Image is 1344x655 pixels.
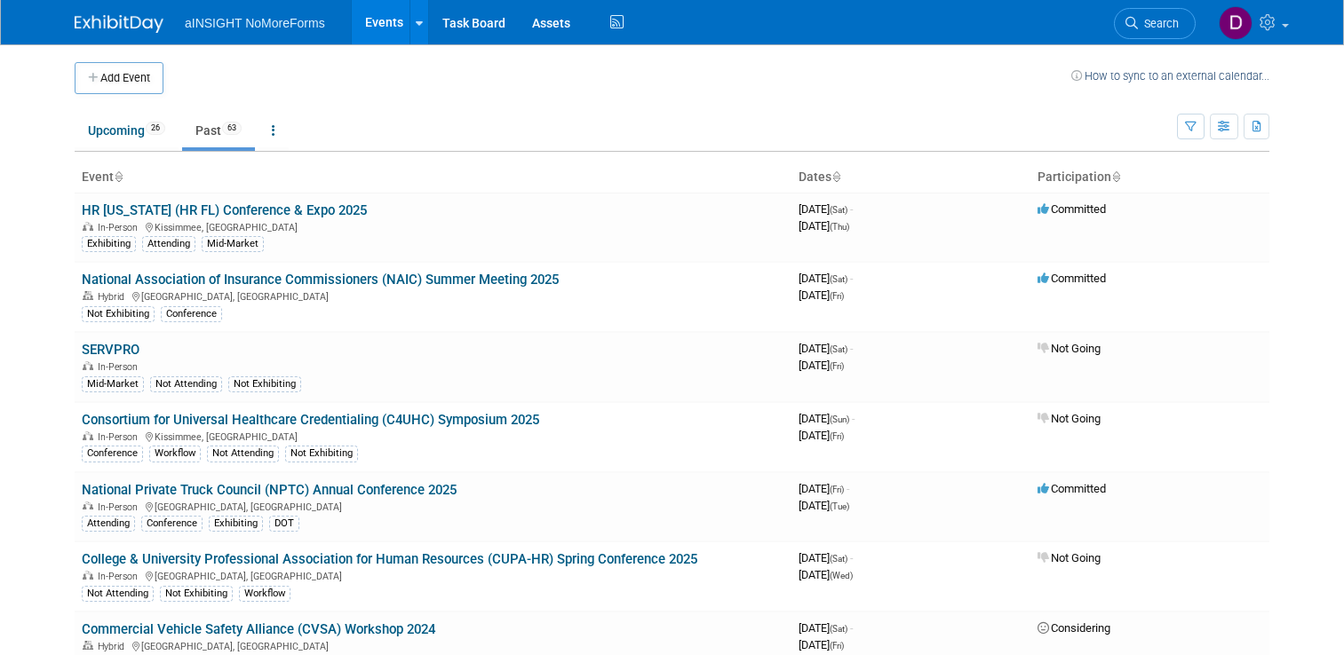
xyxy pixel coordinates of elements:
span: (Fri) [830,485,844,494]
span: Committed [1038,272,1106,285]
a: College & University Professional Association for Human Resources (CUPA-HR) Spring Conference 2025 [82,551,697,567]
span: Committed [1038,202,1106,216]
img: In-Person Event [83,571,93,580]
span: [DATE] [799,272,853,285]
span: Hybrid [98,291,130,303]
span: Hybrid [98,641,130,652]
a: National Association of Insurance Commissioners (NAIC) Summer Meeting 2025 [82,272,559,288]
span: [DATE] [799,482,849,495]
span: (Sun) [830,414,849,424]
span: In-Person [98,501,143,513]
img: Dae Kim [1219,6,1253,40]
div: Attending [82,516,135,532]
span: (Fri) [830,291,844,301]
div: Not Attending [82,586,154,602]
th: Dates [791,162,1030,193]
span: (Wed) [830,571,853,580]
div: Not Attending [150,376,222,392]
img: In-Person Event [83,431,93,440]
a: Sort by Start Date [831,170,840,184]
span: (Fri) [830,641,844,651]
div: Conference [82,446,143,462]
div: Not Exhibiting [228,376,301,392]
span: [DATE] [799,638,844,651]
span: (Sat) [830,205,847,215]
span: Search [1138,17,1179,30]
span: - [850,342,853,355]
span: Not Going [1038,412,1101,425]
span: [DATE] [799,342,853,355]
div: DOT [269,516,299,532]
span: (Sat) [830,554,847,564]
span: [DATE] [799,499,849,512]
span: (Sat) [830,274,847,284]
div: Mid-Market [202,236,264,252]
div: Attending [142,236,195,252]
div: [GEOGRAPHIC_DATA], [GEOGRAPHIC_DATA] [82,499,784,513]
span: [DATE] [799,568,853,581]
img: In-Person Event [83,501,93,510]
div: Workflow [239,586,290,602]
span: [DATE] [799,288,844,302]
span: In-Person [98,361,143,373]
img: Hybrid Event [83,641,93,650]
span: (Sat) [830,344,847,354]
a: Consortium for Universal Healthcare Credentialing (C4UHC) Symposium 2025 [82,412,539,428]
div: Mid-Market [82,376,144,392]
div: Not Exhibiting [160,586,233,602]
img: In-Person Event [83,361,93,370]
a: Upcoming26 [75,114,179,147]
span: - [847,482,849,495]
a: National Private Truck Council (NPTC) Annual Conference 2025 [82,482,457,498]
span: (Fri) [830,361,844,371]
img: In-Person Event [83,222,93,231]
div: Conference [141,516,203,532]
a: Sort by Participation Type [1111,170,1120,184]
span: - [850,272,853,285]
span: (Fri) [830,431,844,441]
span: [DATE] [799,621,853,635]
a: How to sync to an external calendar... [1071,69,1269,83]
span: In-Person [98,571,143,582]
div: Conference [161,306,222,322]
span: In-Person [98,431,143,443]
div: [GEOGRAPHIC_DATA], [GEOGRAPHIC_DATA] [82,568,784,582]
div: Kissimmee, [GEOGRAPHIC_DATA] [82,219,784,233]
span: 26 [146,122,165,135]
button: Add Event [75,62,163,94]
span: [DATE] [799,359,844,372]
span: [DATE] [799,219,849,233]
a: Search [1114,8,1196,39]
div: Exhibiting [209,516,263,532]
span: [DATE] [799,202,853,216]
span: In-Person [98,222,143,233]
span: [DATE] [799,429,844,442]
span: (Sat) [830,624,847,634]
span: - [852,412,855,425]
div: [GEOGRAPHIC_DATA], [GEOGRAPHIC_DATA] [82,638,784,652]
div: Not Attending [207,446,279,462]
a: SERVPRO [82,342,139,358]
div: Not Exhibiting [82,306,155,322]
div: Kissimmee, [GEOGRAPHIC_DATA] [82,429,784,443]
span: Considering [1038,621,1110,635]
span: - [850,551,853,564]
span: (Thu) [830,222,849,232]
img: ExhibitDay [75,15,163,33]
span: Not Going [1038,342,1101,355]
span: 63 [222,122,242,135]
div: Workflow [149,446,201,462]
span: [DATE] [799,551,853,564]
a: Sort by Event Name [114,170,123,184]
a: Commercial Vehicle Safety Alliance (CVSA) Workshop 2024 [82,621,435,637]
span: Not Going [1038,551,1101,564]
div: [GEOGRAPHIC_DATA], [GEOGRAPHIC_DATA] [82,288,784,303]
span: aINSIGHT NoMoreForms [185,16,325,30]
th: Event [75,162,791,193]
span: Committed [1038,482,1106,495]
span: [DATE] [799,412,855,425]
span: (Tue) [830,501,849,511]
a: HR [US_STATE] (HR FL) Conference & Expo 2025 [82,202,367,218]
a: Past63 [182,114,255,147]
img: Hybrid Event [83,291,93,300]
